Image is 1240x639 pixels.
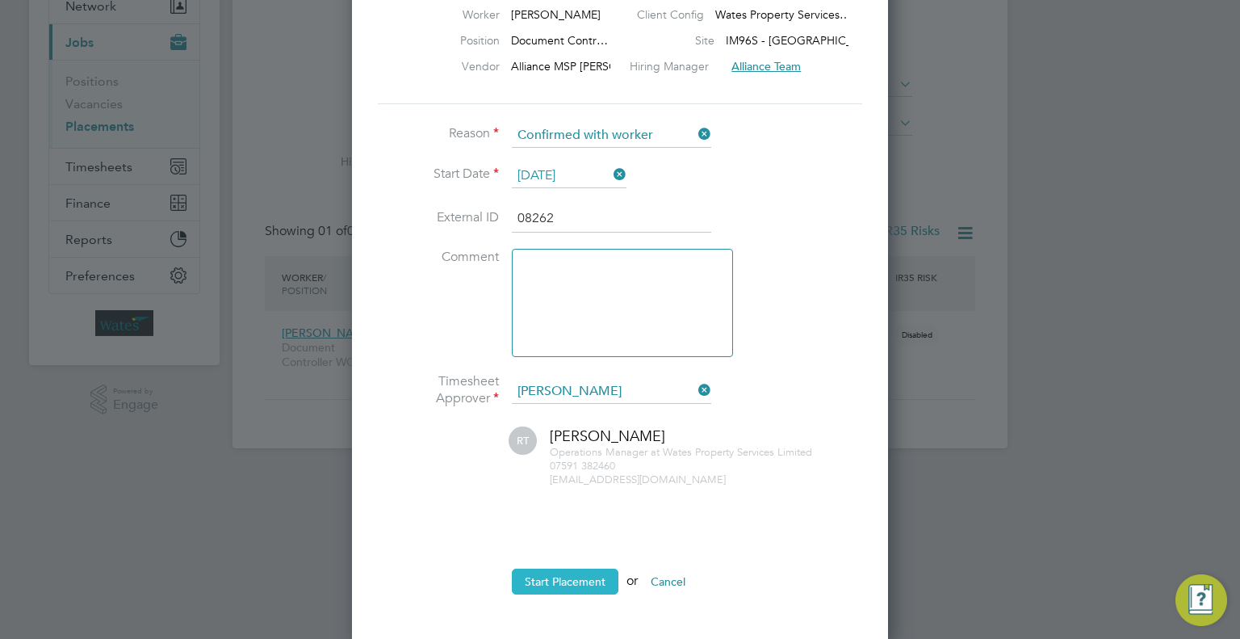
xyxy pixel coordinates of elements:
input: Search for... [512,380,711,404]
label: Site [650,33,714,48]
span: Wates Property Services… [715,7,851,22]
label: Reason [378,125,499,142]
span: [EMAIL_ADDRESS][DOMAIN_NAME] [550,473,726,486]
input: Select one [512,164,626,188]
span: Operations Manager at [550,445,660,459]
label: Hiring Manager [630,59,720,74]
span: 07591 382460 [550,459,615,473]
span: Alliance MSP [PERSON_NAME]… [511,59,681,74]
label: Start Date [378,166,499,183]
span: [PERSON_NAME] [550,427,665,445]
button: Cancel [638,569,698,595]
label: Timesheet Approver [378,373,499,407]
li: or [378,569,862,611]
label: Client Config [637,7,704,22]
input: Select one [512,124,711,148]
span: IM96S - [GEOGRAPHIC_DATA]… [726,33,896,48]
button: Start Placement [512,569,618,595]
label: Position [411,33,500,48]
label: External ID [378,209,499,226]
span: Wates Property Services Limited [663,445,812,459]
label: Worker [411,7,500,22]
button: Engage Resource Center [1175,574,1227,626]
label: Comment [378,249,499,266]
span: Alliance Team [731,59,801,74]
span: [PERSON_NAME] [511,7,601,22]
label: Vendor [411,59,500,74]
span: Document Contr… [511,33,608,48]
span: RT [509,427,537,455]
